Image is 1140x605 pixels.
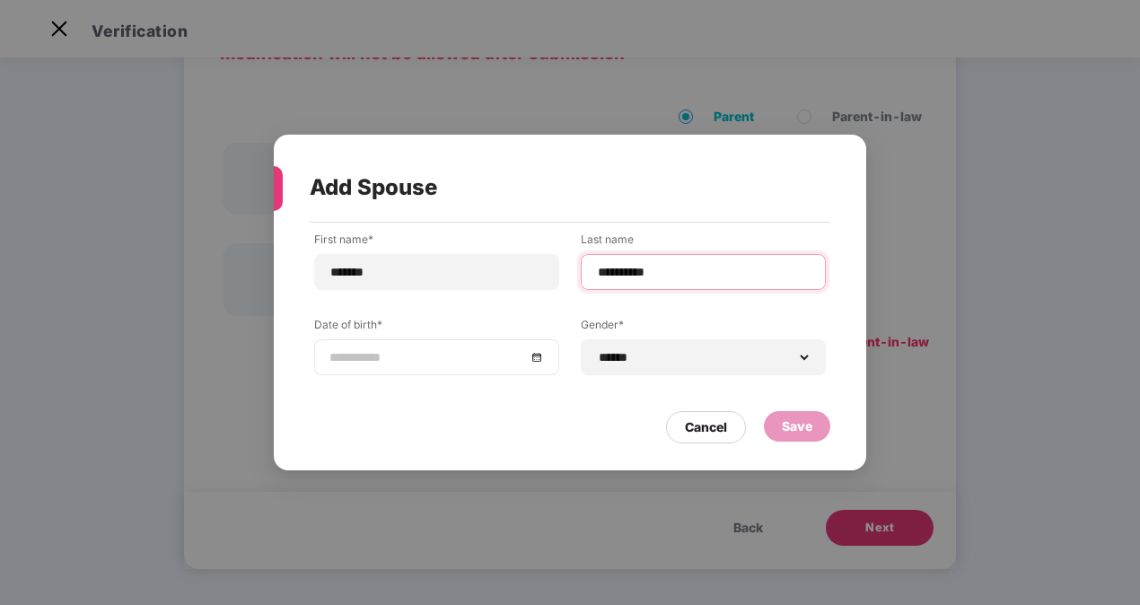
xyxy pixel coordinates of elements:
label: Gender* [581,317,826,339]
div: Cancel [685,417,727,437]
div: Add Spouse [310,153,787,223]
label: Last name [581,232,826,254]
label: Date of birth* [314,317,559,339]
label: First name* [314,232,559,254]
div: Save [782,416,812,436]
